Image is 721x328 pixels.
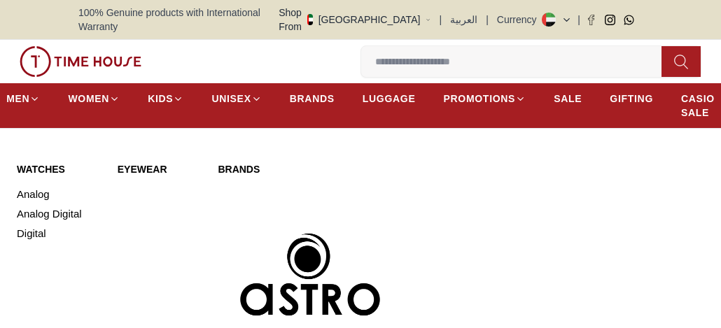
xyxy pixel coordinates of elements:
[17,204,101,224] a: Analog Digital
[363,86,416,111] a: LUGGAGE
[443,86,526,111] a: PROMOTIONS
[577,13,580,27] span: |
[307,14,313,25] img: United Arab Emirates
[443,92,515,106] span: PROMOTIONS
[624,15,634,25] a: Whatsapp
[6,86,40,111] a: MEN
[20,46,141,77] img: ...
[290,86,335,111] a: BRANDS
[218,162,402,176] a: Brands
[554,92,582,106] span: SALE
[211,86,261,111] a: UNISEX
[279,6,430,34] button: Shop From[GEOGRAPHIC_DATA]
[610,92,653,106] span: GIFTING
[68,92,109,106] span: WOMEN
[497,13,542,27] div: Currency
[363,92,416,106] span: LUGGAGE
[118,162,202,176] a: Eyewear
[17,185,101,204] a: Analog
[486,13,489,27] span: |
[681,86,715,125] a: CASIO SALE
[68,86,120,111] a: WOMEN
[586,15,596,25] a: Facebook
[17,162,101,176] a: WATCHES
[211,92,251,106] span: UNISEX
[610,86,653,111] a: GIFTING
[450,13,477,27] button: العربية
[148,86,183,111] a: KIDS
[605,15,615,25] a: Instagram
[17,224,101,243] a: Digital
[290,92,335,106] span: BRANDS
[148,92,173,106] span: KIDS
[554,86,582,111] a: SALE
[440,13,442,27] span: |
[681,92,715,120] span: CASIO SALE
[78,6,279,34] span: 100% Genuine products with International Warranty
[6,92,29,106] span: MEN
